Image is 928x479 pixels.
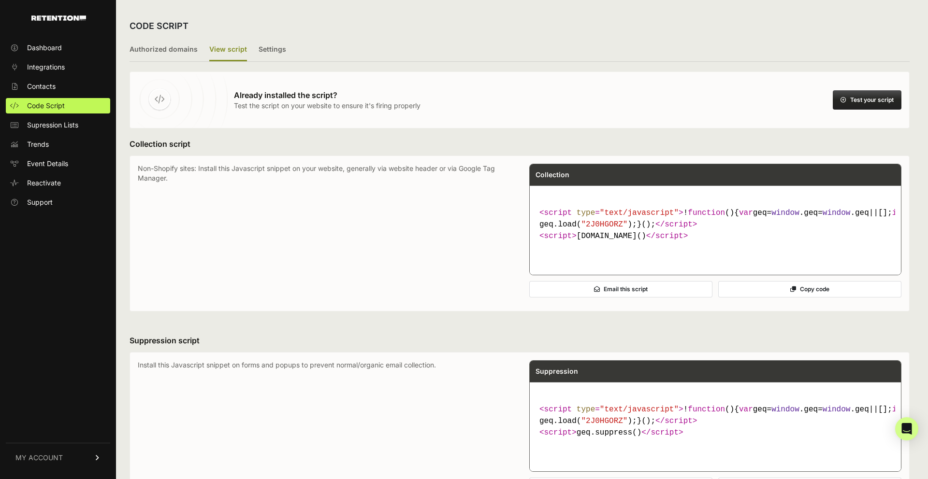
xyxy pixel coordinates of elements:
[895,417,918,440] div: Open Intercom Messenger
[27,197,53,207] span: Support
[688,405,734,414] span: ( )
[665,417,693,425] span: script
[833,90,901,110] button: Test your script
[544,209,572,217] span: script
[536,203,895,246] code: [DOMAIN_NAME]()
[739,405,753,414] span: var
[6,59,110,75] a: Integrations
[688,209,734,217] span: ( )
[600,405,679,414] span: "text/javascript"
[259,39,286,61] label: Settings
[577,209,595,217] span: type
[771,209,799,217] span: window
[577,405,595,414] span: type
[688,405,725,414] span: function
[655,417,697,425] span: </ >
[539,232,577,240] span: < >
[892,209,901,217] span: if
[6,195,110,210] a: Support
[530,164,901,185] div: Collection
[6,443,110,472] a: MY ACCOUNT
[544,428,572,437] span: script
[234,101,420,111] p: Test the script on your website to ensure it's firing properly
[665,220,693,229] span: script
[892,405,901,414] span: if
[27,159,68,169] span: Event Details
[823,405,851,414] span: window
[27,82,56,91] span: Contacts
[718,281,901,297] button: Copy code
[581,417,627,425] span: "2J0HGORZ"
[6,175,110,191] a: Reactivate
[539,209,683,217] span: < = >
[130,138,910,150] h3: Collection script
[6,156,110,171] a: Event Details
[6,137,110,152] a: Trends
[209,39,247,61] label: View script
[544,232,572,240] span: script
[539,428,577,437] span: < >
[600,209,679,217] span: "text/javascript"
[138,164,510,303] p: Non-Shopify sites: Install this Javascript snippet on your website, generally via website header ...
[539,405,683,414] span: < = >
[536,400,895,442] code: geq.suppress()
[27,101,65,111] span: Code Script
[27,140,49,149] span: Trends
[27,62,65,72] span: Integrations
[15,453,63,463] span: MY ACCOUNT
[27,178,61,188] span: Reactivate
[6,117,110,133] a: Supression Lists
[6,40,110,56] a: Dashboard
[27,43,62,53] span: Dashboard
[655,232,683,240] span: script
[739,209,753,217] span: var
[6,98,110,113] a: Code Script
[529,281,712,297] button: Email this script
[31,15,86,21] img: Retention.com
[771,405,799,414] span: window
[646,232,688,240] span: </ >
[581,220,627,229] span: "2J0HGORZ"
[688,209,725,217] span: function
[655,220,697,229] span: </ >
[27,120,78,130] span: Supression Lists
[130,39,198,61] label: Authorized domains
[544,405,572,414] span: script
[823,209,851,217] span: window
[651,428,679,437] span: script
[234,89,420,101] h3: Already installed the script?
[6,79,110,94] a: Contacts
[130,19,188,33] h2: CODE SCRIPT
[641,428,683,437] span: </ >
[530,361,901,382] div: Suppression
[130,335,910,346] h3: Suppression script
